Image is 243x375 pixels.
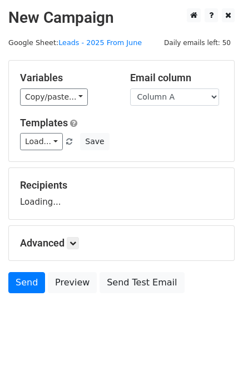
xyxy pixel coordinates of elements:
a: Daily emails left: 50 [160,38,235,47]
a: Preview [48,272,97,293]
button: Save [80,133,109,150]
a: Templates [20,117,68,129]
a: Send [8,272,45,293]
span: Daily emails left: 50 [160,37,235,49]
h5: Email column [130,72,224,84]
h2: New Campaign [8,8,235,27]
a: Load... [20,133,63,150]
h5: Advanced [20,237,223,249]
h5: Recipients [20,179,223,191]
h5: Variables [20,72,113,84]
small: Google Sheet: [8,38,142,47]
a: Copy/paste... [20,88,88,106]
div: Loading... [20,179,223,208]
a: Leads - 2025 From June [58,38,142,47]
a: Send Test Email [100,272,184,293]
